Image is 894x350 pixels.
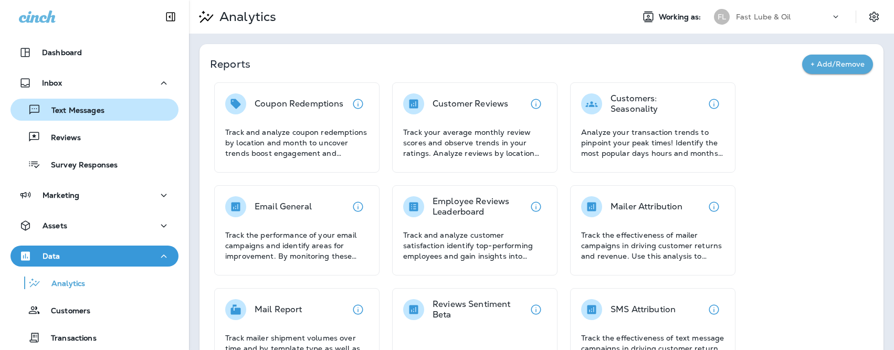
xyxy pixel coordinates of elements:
[865,7,884,26] button: Settings
[43,221,67,230] p: Assets
[581,230,724,261] p: Track the effectiveness of mailer campaigns in driving customer returns and revenue. Use this ana...
[10,99,178,121] button: Text Messages
[525,93,546,114] button: View details
[225,230,369,261] p: Track the performance of your email campaigns and identify areas for improvement. By monitoring t...
[348,299,369,320] button: View details
[255,304,302,315] p: Mail Report
[210,57,802,71] p: Reports
[225,127,369,158] p: Track and analyze coupon redemptions by location and month to uncover trends boost engagement and...
[10,246,178,267] button: Data
[703,196,724,217] button: View details
[348,196,369,217] button: View details
[433,99,508,109] p: Customer Reviews
[43,191,79,199] p: Marketing
[525,299,546,320] button: View details
[611,201,683,212] p: Mailer Attribution
[42,48,82,57] p: Dashboard
[10,153,178,175] button: Survey Responses
[348,93,369,114] button: View details
[403,230,546,261] p: Track and analyze customer satisfaction identify top-performing employees and gain insights into ...
[714,9,730,25] div: FL
[10,185,178,206] button: Marketing
[40,306,90,316] p: Customers
[41,279,85,289] p: Analytics
[10,72,178,93] button: Inbox
[581,127,724,158] p: Analyze your transaction trends to pinpoint your peak times! Identify the most popular days hours...
[255,99,344,109] p: Coupon Redemptions
[10,299,178,321] button: Customers
[736,13,791,21] p: Fast Lube & Oil
[703,93,724,114] button: View details
[40,334,97,344] p: Transactions
[42,79,62,87] p: Inbox
[10,272,178,294] button: Analytics
[802,55,873,74] button: + Add/Remove
[659,13,703,22] span: Working as:
[611,304,676,315] p: SMS Attribution
[611,93,703,114] p: Customers: Seasonality
[10,42,178,63] button: Dashboard
[10,215,178,236] button: Assets
[10,326,178,348] button: Transactions
[433,196,525,217] p: Employee Reviews Leaderboard
[215,9,276,25] p: Analytics
[10,126,178,148] button: Reviews
[703,299,724,320] button: View details
[525,196,546,217] button: View details
[43,252,60,260] p: Data
[41,106,104,116] p: Text Messages
[433,299,525,320] p: Reviews Sentiment Beta
[156,6,185,27] button: Collapse Sidebar
[40,161,118,171] p: Survey Responses
[40,133,81,143] p: Reviews
[255,201,312,212] p: Email General
[403,127,546,158] p: Track your average monthly review scores and observe trends in your ratings. Analyze reviews by l...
